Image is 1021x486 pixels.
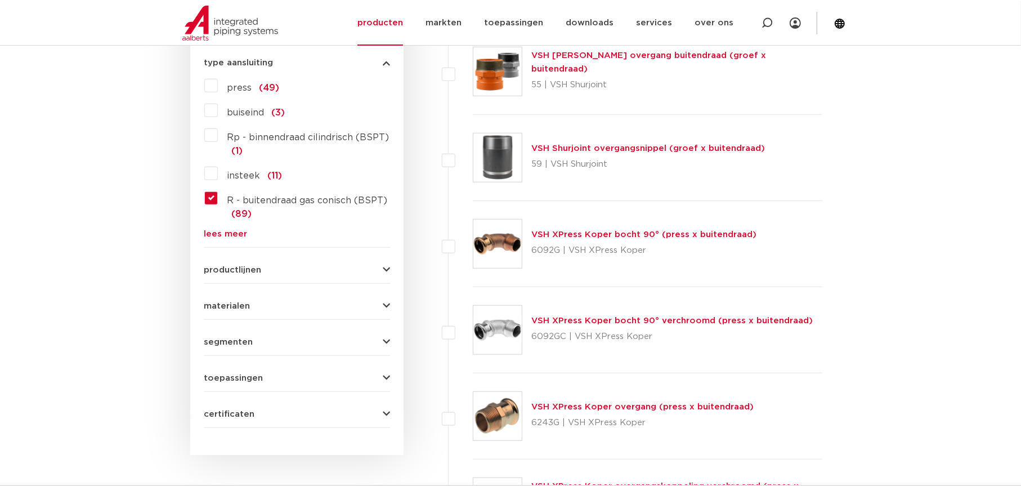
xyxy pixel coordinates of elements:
[227,108,264,117] span: buiseind
[531,403,754,411] a: VSH XPress Koper overgang (press x buitendraad)
[204,410,390,418] button: certificaten
[531,144,765,153] a: VSH Shurjoint overgangsnippel (groef x buitendraad)
[531,242,756,260] p: 6092G | VSH XPress Koper
[204,266,390,274] button: productlijnen
[473,133,522,182] img: Thumbnail for VSH Shurjoint overgangsnippel (groef x buitendraad)
[473,220,522,268] img: Thumbnail for VSH XPress Koper bocht 90° (press x buitendraad)
[204,374,390,382] button: toepassingen
[531,76,822,94] p: 55 | VSH Shurjoint
[473,392,522,440] img: Thumbnail for VSH XPress Koper overgang (press x buitendraad)
[204,338,253,346] span: segmenten
[473,47,522,96] img: Thumbnail for VSH Shurjoint overgang buitendraad (groef x buitendraad)
[531,51,766,73] a: VSH [PERSON_NAME] overgang buitendraad (groef x buitendraad)
[259,83,279,92] span: (49)
[531,328,813,346] p: 6092GC | VSH XPress Koper
[204,302,390,310] button: materialen
[227,133,389,142] span: Rp - binnendraad cilindrisch (BSPT)
[204,410,254,418] span: certificaten
[204,230,390,238] a: lees meer
[531,414,754,432] p: 6243G | VSH XPress Koper
[204,302,250,310] span: materialen
[227,171,260,180] span: insteek
[204,338,390,346] button: segmenten
[531,316,813,325] a: VSH XPress Koper bocht 90° verchroomd (press x buitendraad)
[204,59,273,67] span: type aansluiting
[204,374,263,382] span: toepassingen
[271,108,285,117] span: (3)
[267,171,282,180] span: (11)
[204,59,390,67] button: type aansluiting
[204,266,261,274] span: productlijnen
[531,230,756,239] a: VSH XPress Koper bocht 90° (press x buitendraad)
[473,306,522,354] img: Thumbnail for VSH XPress Koper bocht 90° verchroomd (press x buitendraad)
[227,196,387,205] span: R - buitendraad gas conisch (BSPT)
[531,155,765,173] p: 59 | VSH Shurjoint
[227,83,252,92] span: press
[231,209,252,219] span: (89)
[231,146,243,155] span: (1)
